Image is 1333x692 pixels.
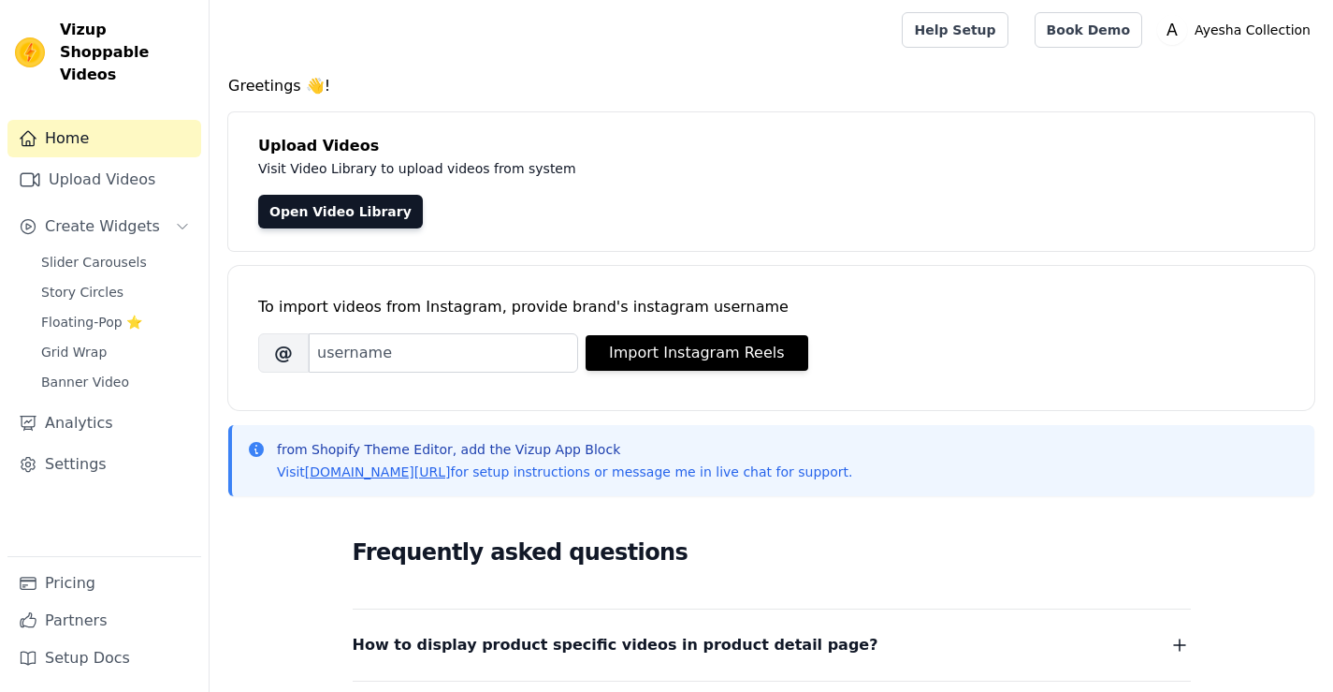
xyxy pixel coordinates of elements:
a: Slider Carousels [30,249,201,275]
a: [DOMAIN_NAME][URL] [305,464,451,479]
span: Story Circles [41,283,123,302]
a: Upload Videos [7,161,201,199]
a: Story Circles [30,279,201,305]
button: Create Widgets [7,208,201,245]
a: Setup Docs [7,640,201,677]
h2: Frequently asked questions [353,534,1191,571]
span: Vizup Shoppable Videos [60,19,194,86]
span: Banner Video [41,373,129,391]
span: Grid Wrap [41,343,107,361]
p: Visit Video Library to upload videos from system [258,157,1096,180]
h4: Greetings 👋! [228,75,1314,97]
a: Help Setup [902,12,1007,48]
input: username [309,333,578,373]
text: A [1166,21,1178,39]
button: How to display product specific videos in product detail page? [353,632,1191,658]
h4: Upload Videos [258,135,1284,157]
span: How to display product specific videos in product detail page? [353,632,878,658]
a: Open Video Library [258,195,423,228]
button: A Ayesha Collection [1157,13,1318,47]
a: Home [7,120,201,157]
p: Ayesha Collection [1187,13,1318,47]
a: Book Demo [1035,12,1142,48]
button: Import Instagram Reels [586,335,808,371]
span: @ [258,333,309,373]
img: Vizup [15,37,45,67]
span: Slider Carousels [41,253,147,272]
a: Grid Wrap [30,339,201,365]
p: from Shopify Theme Editor, add the Vizup App Block [277,440,852,459]
span: Floating-Pop ⭐ [41,313,142,331]
p: Visit for setup instructions or message me in live chat for support. [277,463,852,481]
a: Partners [7,602,201,640]
a: Banner Video [30,369,201,395]
a: Pricing [7,565,201,602]
a: Analytics [7,405,201,442]
div: To import videos from Instagram, provide brand's instagram username [258,296,1284,318]
span: Create Widgets [45,215,160,238]
a: Floating-Pop ⭐ [30,309,201,335]
a: Settings [7,446,201,483]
